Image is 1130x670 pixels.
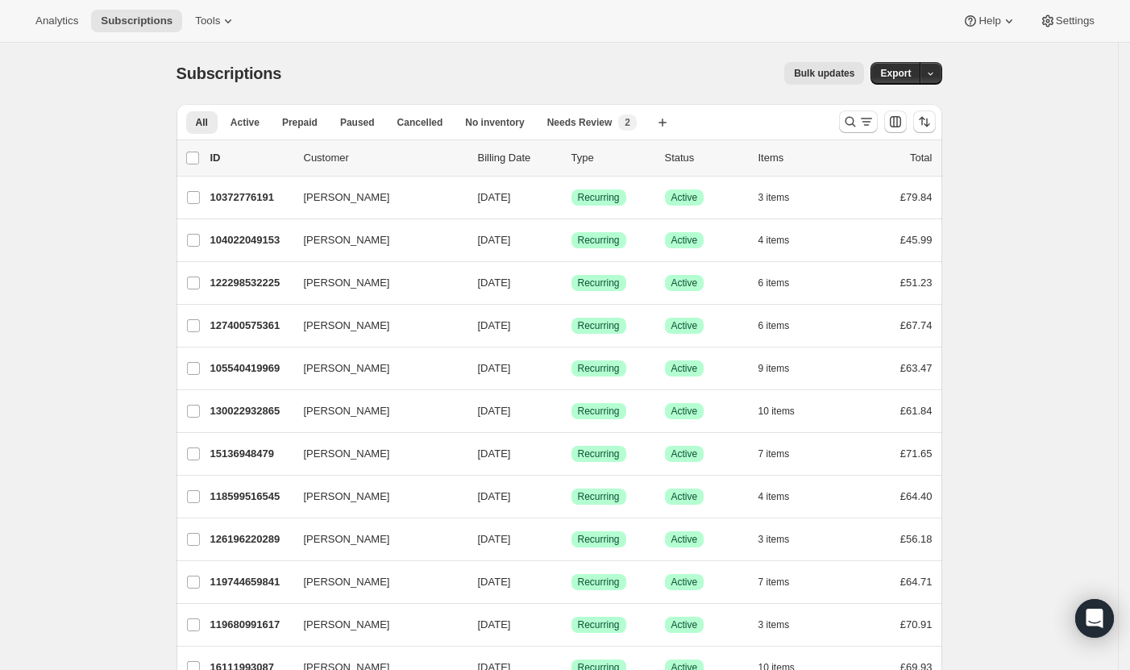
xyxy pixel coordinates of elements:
span: Recurring [578,191,620,204]
button: 4 items [758,229,808,252]
span: £79.84 [900,191,933,203]
span: [PERSON_NAME] [304,574,390,590]
span: 9 items [758,362,790,375]
div: Type [571,150,652,166]
p: 119680991617 [210,617,291,633]
button: Analytics [26,10,88,32]
span: 2 [625,116,630,129]
p: Status [665,150,746,166]
span: Needs Review [547,116,613,129]
span: £64.40 [900,490,933,502]
span: Export [880,67,911,80]
span: No inventory [465,116,524,129]
span: Active [671,277,698,289]
span: 7 items [758,576,790,589]
span: Recurring [578,533,620,546]
span: Bulk updates [794,67,854,80]
span: 7 items [758,447,790,460]
p: Customer [304,150,465,166]
span: Recurring [578,490,620,503]
button: Bulk updates [784,62,864,85]
button: 3 items [758,614,808,636]
p: 119744659841 [210,574,291,590]
div: 104022049153[PERSON_NAME][DATE]SuccessRecurringSuccessActive4 items£45.99 [210,229,933,252]
p: 105540419969 [210,360,291,377]
span: [DATE] [478,533,511,545]
button: [PERSON_NAME] [294,526,455,552]
div: 119680991617[PERSON_NAME][DATE]SuccessRecurringSuccessActive3 items£70.91 [210,614,933,636]
div: 126196220289[PERSON_NAME][DATE]SuccessRecurringSuccessActive3 items£56.18 [210,528,933,551]
span: Recurring [578,576,620,589]
p: 122298532225 [210,275,291,291]
span: 6 items [758,277,790,289]
span: £71.65 [900,447,933,460]
span: Active [671,362,698,375]
div: 15136948479[PERSON_NAME][DATE]SuccessRecurringSuccessActive7 items£71.65 [210,443,933,465]
span: £51.23 [900,277,933,289]
span: 10 items [758,405,795,418]
span: £64.71 [900,576,933,588]
span: Recurring [578,447,620,460]
span: Settings [1056,15,1095,27]
button: Settings [1030,10,1104,32]
span: [DATE] [478,490,511,502]
span: Recurring [578,277,620,289]
p: 127400575361 [210,318,291,334]
span: £56.18 [900,533,933,545]
span: [DATE] [478,234,511,246]
button: Help [953,10,1026,32]
span: [PERSON_NAME] [304,275,390,291]
p: Billing Date [478,150,559,166]
span: [DATE] [478,405,511,417]
button: 6 items [758,272,808,294]
span: Active [671,490,698,503]
button: [PERSON_NAME] [294,569,455,595]
div: 10372776191[PERSON_NAME][DATE]SuccessRecurringSuccessActive3 items£79.84 [210,186,933,209]
button: 9 items [758,357,808,380]
span: Cancelled [397,116,443,129]
span: [PERSON_NAME] [304,489,390,505]
span: £67.74 [900,319,933,331]
span: [PERSON_NAME] [304,617,390,633]
span: Active [671,576,698,589]
span: £63.47 [900,362,933,374]
div: 119744659841[PERSON_NAME][DATE]SuccessRecurringSuccessActive7 items£64.71 [210,571,933,593]
button: Customize table column order and visibility [884,110,907,133]
span: [PERSON_NAME] [304,446,390,462]
button: 3 items [758,528,808,551]
span: Tools [195,15,220,27]
div: 127400575361[PERSON_NAME][DATE]SuccessRecurringSuccessActive6 items£67.74 [210,314,933,337]
button: 3 items [758,186,808,209]
button: [PERSON_NAME] [294,612,455,638]
span: Paused [340,116,375,129]
button: [PERSON_NAME] [294,227,455,253]
span: £70.91 [900,618,933,630]
span: Active [671,618,698,631]
span: Active [671,191,698,204]
button: 7 items [758,571,808,593]
button: Tools [185,10,246,32]
button: [PERSON_NAME] [294,356,455,381]
span: Prepaid [282,116,318,129]
span: [DATE] [478,319,511,331]
span: Active [671,447,698,460]
span: [DATE] [478,576,511,588]
span: [DATE] [478,362,511,374]
button: Sort the results [913,110,936,133]
span: Recurring [578,362,620,375]
div: Items [758,150,839,166]
span: [DATE] [478,277,511,289]
span: [DATE] [478,191,511,203]
button: 6 items [758,314,808,337]
span: Recurring [578,319,620,332]
button: Create new view [650,111,675,134]
span: Active [231,116,260,129]
span: Analytics [35,15,78,27]
div: IDCustomerBilling DateTypeStatusItemsTotal [210,150,933,166]
span: Help [978,15,1000,27]
span: 4 items [758,490,790,503]
p: ID [210,150,291,166]
p: 126196220289 [210,531,291,547]
span: [PERSON_NAME] [304,318,390,334]
button: Export [870,62,920,85]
